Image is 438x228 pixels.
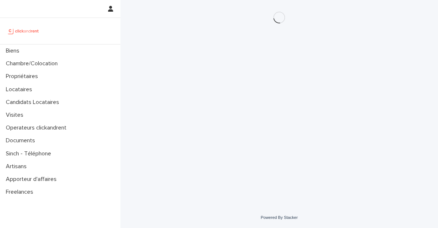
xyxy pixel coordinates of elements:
[3,137,41,144] p: Documents
[3,163,32,170] p: Artisans
[3,73,44,80] p: Propriétaires
[3,86,38,93] p: Locataires
[3,99,65,106] p: Candidats Locataires
[3,60,64,67] p: Chambre/Colocation
[3,124,72,131] p: Operateurs clickandrent
[3,112,29,119] p: Visites
[261,215,297,220] a: Powered By Stacker
[3,150,57,157] p: Sinch - Téléphone
[3,176,62,183] p: Apporteur d'affaires
[3,189,39,196] p: Freelances
[6,24,41,38] img: UCB0brd3T0yccxBKYDjQ
[3,47,25,54] p: Biens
